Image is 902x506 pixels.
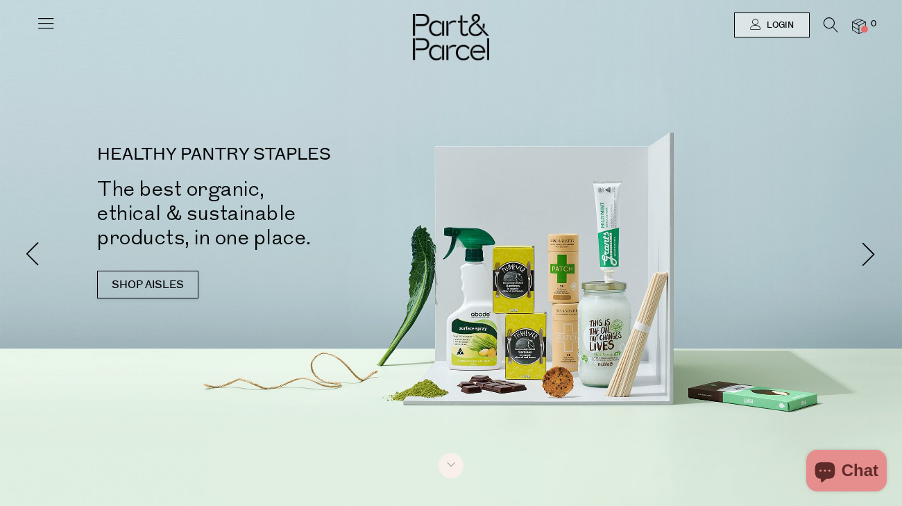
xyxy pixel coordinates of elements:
[97,271,198,298] a: SHOP AISLES
[867,18,880,31] span: 0
[97,177,472,250] h2: The best organic, ethical & sustainable products, in one place.
[734,12,810,37] a: Login
[413,14,489,60] img: Part&Parcel
[763,19,794,31] span: Login
[97,146,472,163] p: HEALTHY PANTRY STAPLES
[852,19,866,33] a: 0
[802,450,891,495] inbox-online-store-chat: Shopify online store chat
